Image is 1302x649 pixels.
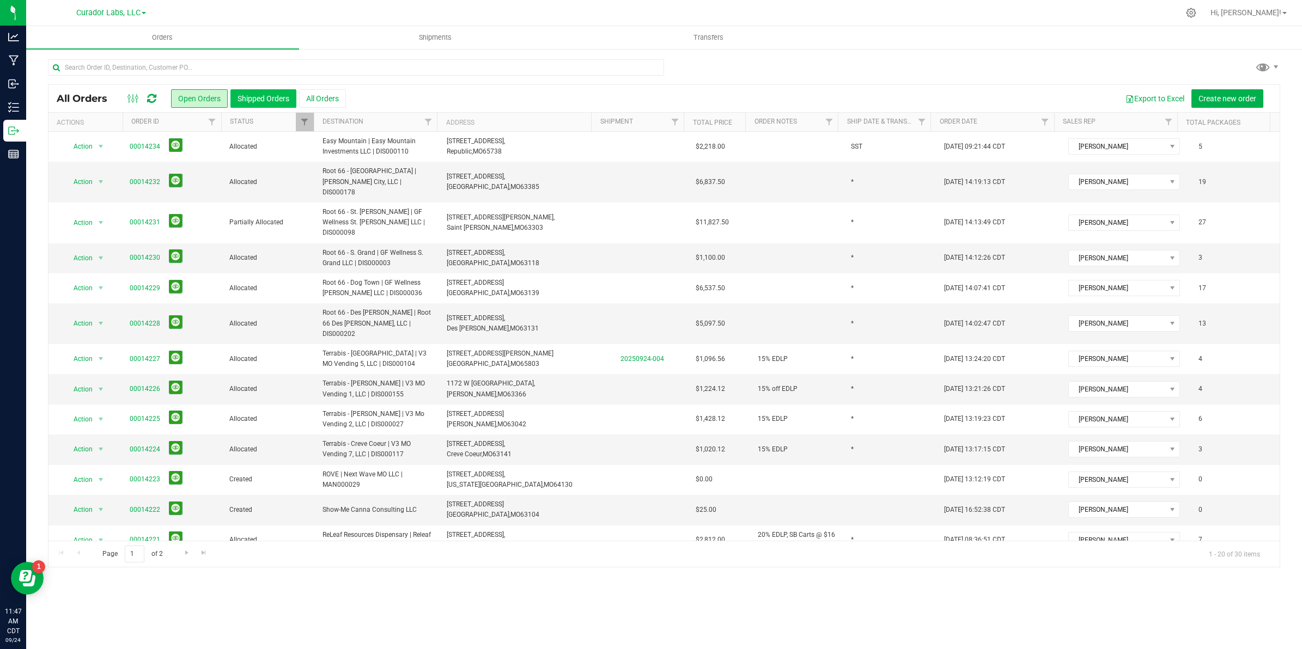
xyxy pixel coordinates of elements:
span: Root 66 - [GEOGRAPHIC_DATA] | [PERSON_NAME] City, LLC | DIS000178 [323,166,434,198]
span: $6,537.50 [696,283,725,293]
span: MO [510,511,520,518]
span: [STREET_ADDRESS] [447,279,504,286]
a: Destination [323,118,363,125]
span: [PERSON_NAME] [1069,215,1165,230]
a: Filter [666,113,684,131]
span: [PERSON_NAME] [1069,382,1165,397]
span: Action [64,472,93,487]
input: 1 [125,546,144,562]
a: Ship Date & Transporter [847,118,931,125]
span: Action [64,215,93,230]
span: [GEOGRAPHIC_DATA], [447,360,510,368]
a: 00014234 [130,142,160,152]
span: SST [851,142,862,152]
span: [STREET_ADDRESS], [447,137,505,145]
inline-svg: Inventory [8,102,19,113]
span: Allocated [229,535,309,545]
span: Action [64,442,93,457]
span: 3 [1193,250,1208,266]
span: Allocated [229,142,309,152]
span: 6 [1193,411,1208,427]
span: [STREET_ADDRESS], [447,173,505,180]
span: Root 66 - S. Grand | GF Wellness S. Grand LLC | DIS000003 [323,248,434,268]
a: Go to the last page [196,546,212,560]
span: select [94,412,107,427]
span: [STREET_ADDRESS], [447,440,505,448]
a: Filter [912,113,930,131]
span: [DATE] 14:12:26 CDT [944,253,1005,263]
a: 00014221 [130,535,160,545]
span: 15% EDLP [758,354,788,364]
span: select [94,351,107,366]
a: Order Date [940,118,977,125]
span: MO [544,481,553,488]
span: 1 - 20 of 30 items [1200,546,1269,562]
span: Action [64,174,93,189]
a: 00014226 [130,384,160,394]
span: Action [64,351,93,366]
a: Shipments [299,26,572,49]
div: Manage settings [1184,8,1198,18]
span: MO [497,390,507,398]
a: Filter [820,113,838,131]
span: 63385 [520,183,539,191]
span: [PERSON_NAME] [1069,316,1165,331]
span: Terrabis - [GEOGRAPHIC_DATA] | V3 MO Vending 5, LLC | DIS000104 [323,348,434,369]
th: Address [437,113,591,132]
button: Export to Excel [1118,89,1191,108]
span: Orders [137,33,187,42]
span: 5 [1193,139,1208,155]
a: Total Price [693,119,732,126]
a: 00014231 [130,217,160,228]
span: [STREET_ADDRESS][PERSON_NAME] [447,350,553,357]
span: 63139 [520,289,539,297]
a: Shipment [600,118,633,125]
span: [DATE] 13:21:26 CDT [944,384,1005,394]
span: [PERSON_NAME] [1069,250,1165,266]
inline-svg: Analytics [8,32,19,42]
span: select [94,532,107,548]
span: [PERSON_NAME] [1069,532,1165,548]
span: Easy Mountain | Easy Mountain Investments LLC | DIS000110 [323,136,434,157]
span: $0.00 [696,474,713,485]
iframe: Resource center unread badge [32,560,45,573]
span: MO [510,289,520,297]
a: Filter [296,113,314,131]
span: Action [64,316,93,331]
span: [US_STATE][GEOGRAPHIC_DATA], [447,481,544,488]
span: [PERSON_NAME] [1069,139,1165,154]
span: 19 [1193,174,1212,190]
a: Total Packages [1186,119,1240,126]
span: [GEOGRAPHIC_DATA], [447,289,510,297]
a: Filter [203,113,221,131]
span: Action [64,250,93,266]
span: 3 [1193,442,1208,457]
a: Sales Rep [1063,118,1096,125]
span: 63131 [520,324,539,332]
a: 00014225 [130,414,160,424]
span: [DATE] 14:02:47 CDT [944,319,1005,329]
span: $5,097.50 [696,319,725,329]
span: [STREET_ADDRESS] [447,410,504,418]
span: [PERSON_NAME] [1069,351,1165,366]
span: [STREET_ADDRESS], [447,531,505,538]
span: Terrabis - Creve Coeur | V3 MO Vending 7, LLC | DIS000117 [323,439,434,460]
span: $1,096.56 [696,354,725,364]
span: 20% EDLP, SB Carts @ $16 EDLP [758,530,838,550]
span: [STREET_ADDRESS], [447,314,505,322]
span: [DATE] 13:12:19 CDT [944,474,1005,485]
span: [STREET_ADDRESS], [447,249,505,256]
span: 0 [1193,472,1208,487]
span: 63303 [524,224,543,231]
span: Hi, [PERSON_NAME]! [1210,8,1281,17]
a: 00014227 [130,354,160,364]
span: Shipments [404,33,466,42]
span: MO [497,420,507,428]
p: 09/24 [5,636,21,644]
span: MO [483,450,492,458]
span: 64130 [553,481,573,488]
span: 63118 [520,259,539,267]
span: [DATE] 14:07:41 CDT [944,283,1005,293]
span: Saint [PERSON_NAME], [447,224,514,231]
